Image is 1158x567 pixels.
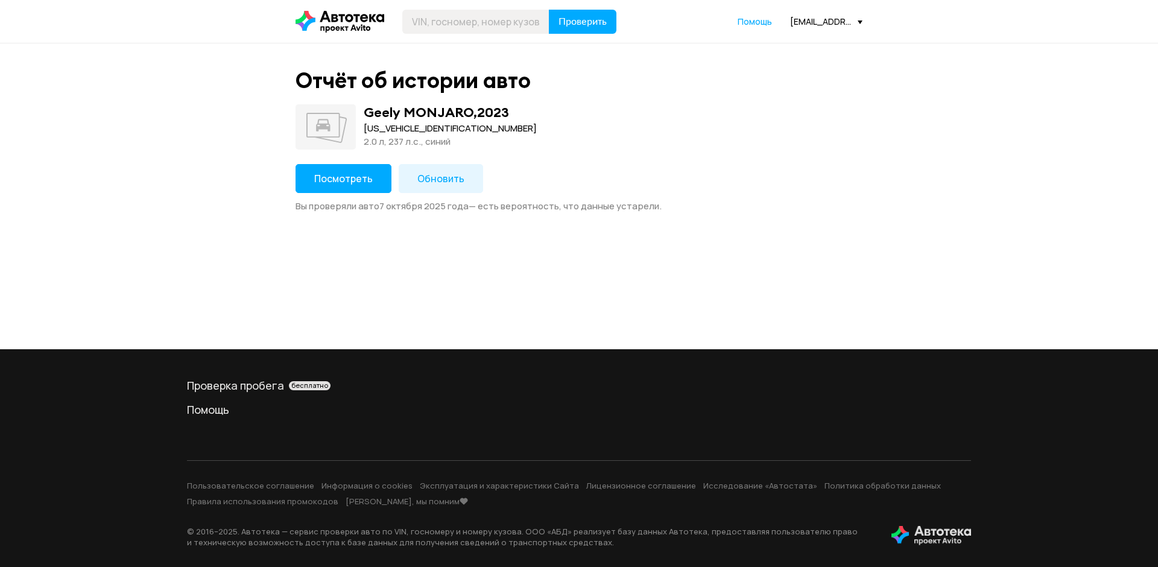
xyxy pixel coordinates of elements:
a: Информация о cookies [321,480,413,491]
a: Помощь [187,402,971,417]
span: Помощь [738,16,772,27]
span: бесплатно [291,381,328,390]
a: Эксплуатация и характеристики Сайта [420,480,579,491]
button: Посмотреть [296,164,391,193]
p: © 2016– 2025 . Автотека — сервис проверки авто по VIN, госномеру и номеру кузова. ООО «АБД» реали... [187,526,872,548]
a: Политика обработки данных [824,480,941,491]
a: Проверка пробегабесплатно [187,378,971,393]
div: [US_VEHICLE_IDENTIFICATION_NUMBER] [364,122,537,135]
a: Правила использования промокодов [187,496,338,507]
div: Geely MONJARO , 2023 [364,104,509,120]
a: [PERSON_NAME], мы помним [346,496,468,507]
a: Помощь [738,16,772,28]
a: Исследование «Автостата» [703,480,817,491]
span: Проверить [558,17,607,27]
span: Посмотреть [314,172,373,185]
img: tWS6KzJlK1XUpy65r7uaHVIs4JI6Dha8Nraz9T2hA03BhoCc4MtbvZCxBLwJIh+mQSIAkLBJpqMoKVdP8sONaFJLCz6I0+pu7... [891,526,971,545]
span: Обновить [417,172,464,185]
div: Вы проверяли авто 7 октября 2025 года — есть вероятность, что данные устарели. [296,200,862,212]
a: Пользовательское соглашение [187,480,314,491]
div: 2.0 л, 237 л.c., синий [364,135,537,148]
button: Обновить [399,164,483,193]
div: Проверка пробега [187,378,971,393]
button: Проверить [549,10,616,34]
a: Лицензионное соглашение [586,480,696,491]
div: [EMAIL_ADDRESS][DOMAIN_NAME] [790,16,862,27]
input: VIN, госномер, номер кузова [402,10,549,34]
div: Отчёт об истории авто [296,68,531,93]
